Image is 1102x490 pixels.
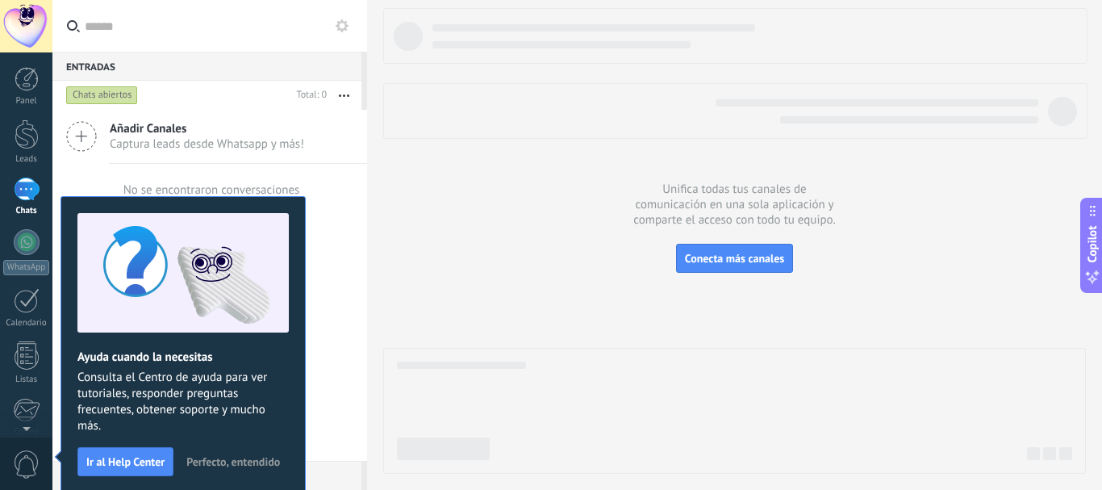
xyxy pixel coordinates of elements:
div: Panel [3,96,50,107]
div: Calendario [3,318,50,329]
span: Copilot [1084,225,1100,262]
button: Ir al Help Center [77,447,173,476]
div: Listas [3,375,50,385]
button: Perfecto, entendido [179,450,287,474]
div: Entradas [52,52,361,81]
span: Añadir Canales [110,121,304,136]
h2: Ayuda cuando la necesitas [77,350,289,365]
div: WhatsApp [3,260,49,275]
div: Chats [3,206,50,216]
div: Total: 0 [290,87,327,103]
div: Leads [3,154,50,165]
span: Captura leads desde Whatsapp y más! [110,136,304,152]
div: Chats abiertos [66,86,138,105]
span: Consulta el Centro de ayuda para ver tutoriales, responder preguntas frecuentes, obtener soporte ... [77,370,289,434]
span: Perfecto, entendido [186,456,280,467]
span: Ir al Help Center [86,456,165,467]
span: Conecta más canales [685,251,784,266]
div: No se encontraron conversaciones [123,182,300,198]
button: Conecta más canales [676,244,793,273]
